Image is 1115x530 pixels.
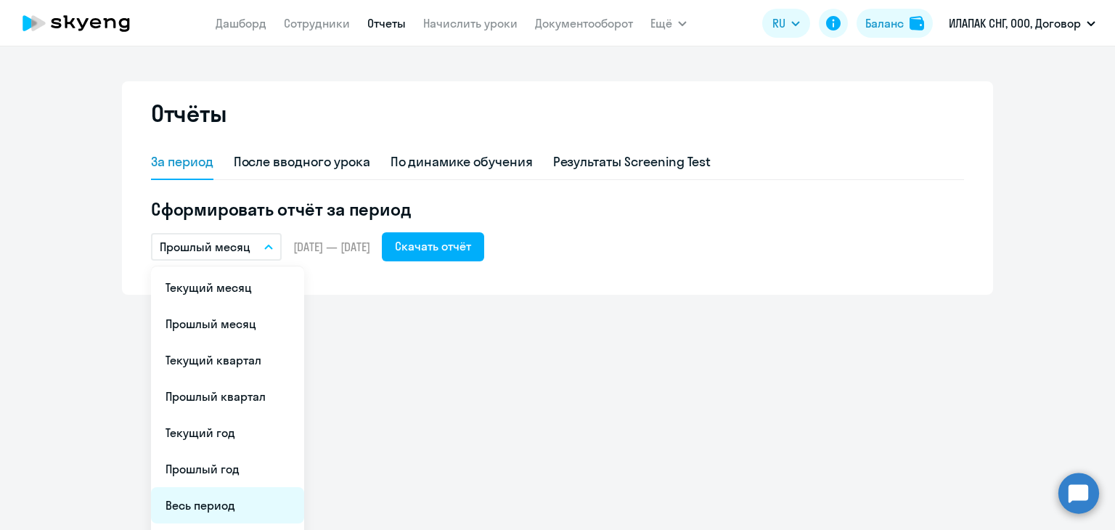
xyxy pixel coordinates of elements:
[865,15,904,32] div: Баланс
[395,237,471,255] div: Скачать отчёт
[151,197,964,221] h5: Сформировать отчёт за период
[650,15,672,32] span: Ещё
[762,9,810,38] button: RU
[910,16,924,30] img: balance
[391,152,533,171] div: По динамике обучения
[367,16,406,30] a: Отчеты
[772,15,785,32] span: RU
[151,99,226,128] h2: Отчёты
[857,9,933,38] button: Балансbalance
[234,152,370,171] div: После вводного урока
[423,16,518,30] a: Начислить уроки
[151,233,282,261] button: Прошлый месяц
[535,16,633,30] a: Документооборот
[160,238,250,256] p: Прошлый месяц
[942,6,1103,41] button: ИЛАПАК СНГ, ООО, Договор
[650,9,687,38] button: Ещё
[284,16,350,30] a: Сотрудники
[949,15,1081,32] p: ИЛАПАК СНГ, ООО, Договор
[216,16,266,30] a: Дашборд
[553,152,711,171] div: Результаты Screening Test
[293,239,370,255] span: [DATE] — [DATE]
[382,232,484,261] button: Скачать отчёт
[151,152,213,171] div: За период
